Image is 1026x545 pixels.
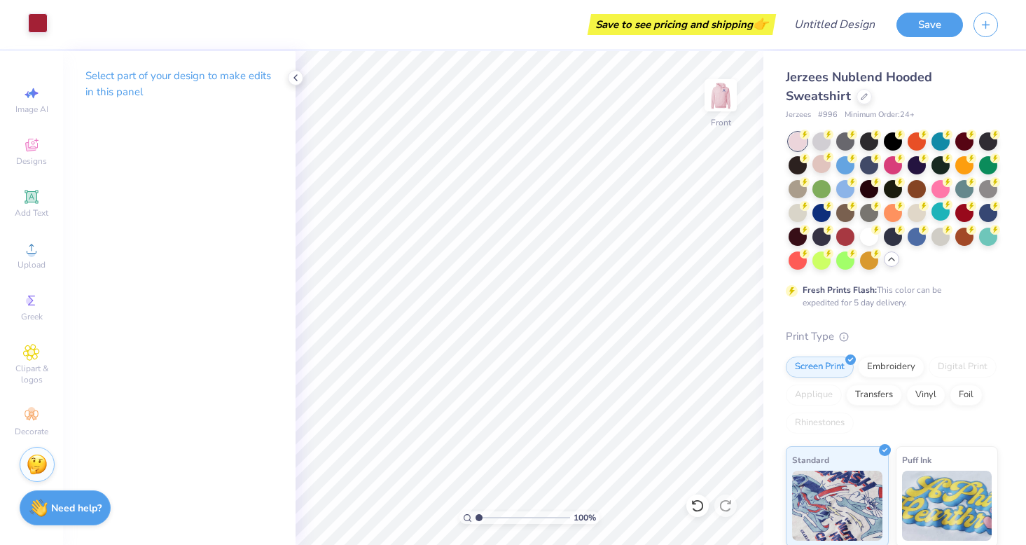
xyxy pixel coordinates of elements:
span: Greek [21,311,43,322]
span: 👉 [753,15,768,32]
div: Applique [786,385,842,406]
span: Minimum Order: 24 + [845,109,915,121]
span: 100 % [574,511,596,524]
span: Jerzees [786,109,811,121]
div: This color can be expedited for 5 day delivery. [803,284,975,309]
div: Transfers [846,385,902,406]
div: Foil [950,385,983,406]
span: Add Text [15,207,48,219]
span: Puff Ink [902,453,931,467]
strong: Fresh Prints Flash: [803,284,877,296]
span: # 996 [818,109,838,121]
span: Upload [18,259,46,270]
div: Print Type [786,329,998,345]
span: Decorate [15,426,48,437]
img: Front [707,81,735,109]
img: Standard [792,471,882,541]
div: Digital Print [929,357,997,378]
img: Puff Ink [902,471,992,541]
div: Save to see pricing and shipping [591,14,772,35]
input: Untitled Design [783,11,886,39]
div: Front [711,116,731,129]
span: Designs [16,156,47,167]
div: Rhinestones [786,413,854,434]
div: Embroidery [858,357,924,378]
p: Select part of your design to make edits in this panel [85,68,273,100]
span: Clipart & logos [7,363,56,385]
strong: Need help? [51,502,102,515]
span: Jerzees Nublend Hooded Sweatshirt [786,69,932,104]
span: Standard [792,453,829,467]
button: Save [896,13,963,37]
span: Image AI [15,104,48,115]
div: Vinyl [906,385,945,406]
div: Screen Print [786,357,854,378]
